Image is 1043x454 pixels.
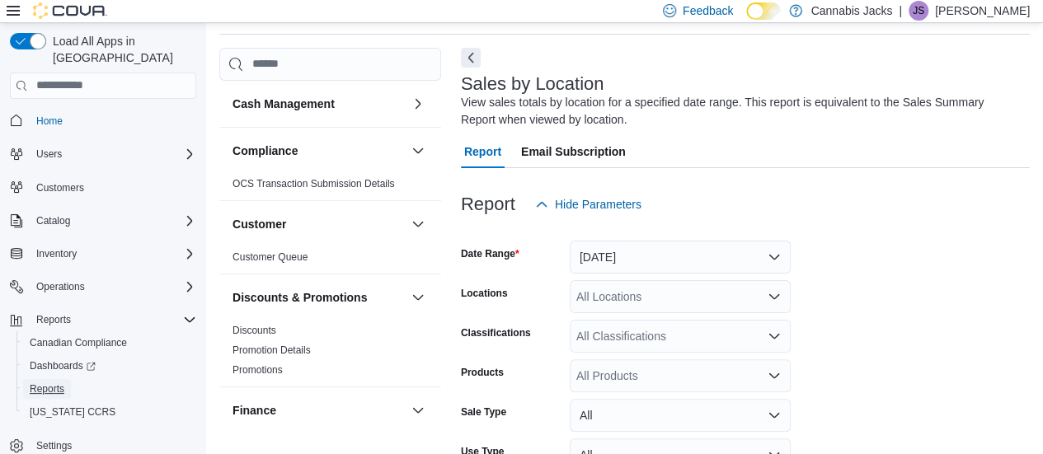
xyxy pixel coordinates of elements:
[555,196,641,213] span: Hide Parameters
[23,333,134,353] a: Canadian Compliance
[461,287,508,300] label: Locations
[461,94,1022,129] div: View sales totals by location for a specified date range. This report is equivalent to the Sales ...
[219,321,441,386] div: Discounts & Promotions
[899,1,902,21] p: |
[46,33,196,66] span: Load All Apps in [GEOGRAPHIC_DATA]
[408,94,428,114] button: Cash Management
[233,178,395,190] a: OCS Transaction Submission Details
[3,242,203,265] button: Inventory
[233,363,283,377] span: Promotions
[36,280,85,293] span: Operations
[16,377,203,400] button: Reports
[23,333,196,353] span: Canadian Compliance
[408,141,428,161] button: Compliance
[233,143,405,159] button: Compliance
[23,402,122,422] a: [US_STATE] CCRS
[233,402,405,419] button: Finance
[30,310,78,330] button: Reports
[23,402,196,422] span: Washington CCRS
[36,439,72,452] span: Settings
[570,399,791,432] button: All
[23,356,102,376] a: Dashboards
[33,2,107,19] img: Cova
[810,1,892,21] p: Cannabis Jacks
[233,344,311,357] span: Promotion Details
[233,289,367,306] h3: Discounts & Promotions
[408,400,428,420] button: Finance
[23,356,196,376] span: Dashboards
[30,178,91,198] a: Customers
[36,214,70,227] span: Catalog
[408,288,428,307] button: Discounts & Promotions
[3,109,203,133] button: Home
[746,2,781,20] input: Dark Mode
[461,48,481,68] button: Next
[30,244,83,264] button: Inventory
[233,324,276,337] span: Discounts
[913,1,924,21] span: JS
[461,366,504,379] label: Products
[233,216,286,232] h3: Customer
[3,209,203,232] button: Catalog
[23,379,71,399] a: Reports
[30,211,77,231] button: Catalog
[461,194,515,214] h3: Report
[768,290,781,303] button: Open list of options
[30,277,196,297] span: Operations
[16,400,203,424] button: [US_STATE] CCRS
[746,20,747,21] span: Dark Mode
[408,214,428,234] button: Customer
[935,1,1030,21] p: [PERSON_NAME]
[768,369,781,382] button: Open list of options
[233,251,308,263] a: Customer Queue
[30,144,196,164] span: Users
[3,308,203,331] button: Reports
[529,188,648,221] button: Hide Parameters
[30,405,115,419] span: [US_STATE] CCRS
[461,74,604,94] h3: Sales by Location
[570,241,791,274] button: [DATE]
[3,275,203,298] button: Operations
[233,96,335,112] h3: Cash Management
[30,336,127,349] span: Canadian Compliance
[30,177,196,198] span: Customers
[30,310,196,330] span: Reports
[521,135,626,168] span: Email Subscription
[233,325,276,336] a: Discounts
[30,244,196,264] span: Inventory
[233,364,283,376] a: Promotions
[461,405,506,419] label: Sale Type
[30,110,196,131] span: Home
[219,247,441,274] div: Customer
[36,181,84,194] span: Customers
[233,177,395,190] span: OCS Transaction Submission Details
[464,135,501,168] span: Report
[461,326,531,339] label: Classifications
[219,174,441,200] div: Compliance
[30,211,196,231] span: Catalog
[16,354,203,377] a: Dashboards
[768,330,781,343] button: Open list of options
[30,277,92,297] button: Operations
[16,331,203,354] button: Canadian Compliance
[36,115,63,128] span: Home
[233,344,311,356] a: Promotion Details
[36,247,77,260] span: Inventory
[233,216,405,232] button: Customer
[683,2,733,19] span: Feedback
[30,111,69,131] a: Home
[30,382,64,395] span: Reports
[3,143,203,166] button: Users
[23,379,196,399] span: Reports
[909,1,928,21] div: John Shelegey
[233,402,276,419] h3: Finance
[30,359,96,372] span: Dashboards
[3,176,203,199] button: Customers
[36,313,71,326] span: Reports
[36,147,62,161] span: Users
[233,96,405,112] button: Cash Management
[233,143,298,159] h3: Compliance
[233,289,405,306] button: Discounts & Promotions
[233,250,308,264] span: Customer Queue
[30,144,68,164] button: Users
